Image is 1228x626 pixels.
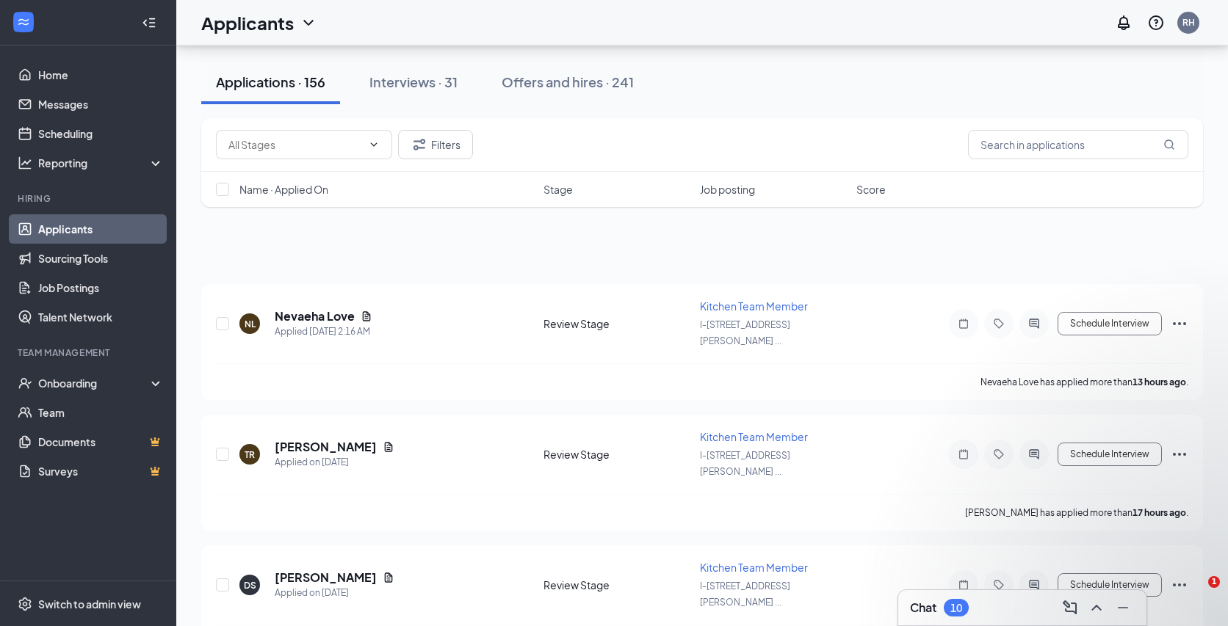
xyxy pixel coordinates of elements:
div: Review Stage [543,578,691,592]
p: Nevaeha Love has applied more than . [980,376,1188,388]
div: Switch to admin view [38,597,141,611]
svg: ActiveChat [1025,448,1043,460]
a: Team [38,398,164,427]
svg: UserCheck [18,376,32,390]
svg: WorkstreamLogo [16,15,31,29]
div: Applied on [DATE] [275,455,394,470]
svg: Filter [411,136,428,153]
svg: MagnifyingGlass [1163,139,1175,150]
div: RH [1182,16,1195,29]
svg: Note [955,318,972,330]
div: NL [245,318,256,330]
button: Schedule Interview [1058,312,1162,335]
a: Home [38,60,164,90]
a: Messages [38,90,164,119]
div: Reporting [38,156,165,170]
svg: Document [383,441,394,453]
span: Kitchen Team Member [700,430,808,443]
svg: Ellipses [1171,315,1188,332]
div: Hiring [18,192,161,205]
h1: Applicants [201,10,294,35]
input: Search in applications [968,130,1188,159]
span: I-[STREET_ADDRESS][PERSON_NAME] ... [700,580,790,608]
div: DS [244,579,256,592]
span: Score [856,182,886,197]
a: Job Postings [38,273,164,302]
button: Filter Filters [398,130,473,159]
div: Review Stage [543,447,691,462]
h3: Chat [910,600,936,616]
a: Sourcing Tools [38,244,164,273]
button: Schedule Interview [1058,443,1162,466]
div: Applications · 156 [216,73,325,91]
div: Applied [DATE] 2:16 AM [275,324,372,339]
svg: Note [955,448,972,460]
h5: Nevaeha Love [275,308,355,324]
button: Minimize [1111,596,1135,619]
svg: Minimize [1114,599,1132,616]
div: Team Management [18,346,161,359]
span: Name · Applied On [239,182,328,197]
a: DocumentsCrown [38,427,164,456]
span: I-[STREET_ADDRESS][PERSON_NAME] ... [700,450,790,477]
svg: Analysis [18,156,32,170]
button: ComposeMessage [1058,596,1082,619]
h5: [PERSON_NAME] [275,439,377,455]
a: Applicants [38,214,164,244]
svg: Notifications [1115,14,1133,32]
div: Applied on [DATE] [275,586,394,600]
svg: ChevronUp [1088,599,1105,616]
input: All Stages [228,137,362,153]
svg: ComposeMessage [1061,599,1079,616]
h5: [PERSON_NAME] [275,569,377,586]
svg: Ellipses [1171,445,1188,463]
svg: Tag [990,318,1008,330]
svg: Collapse [142,15,156,30]
span: I-[STREET_ADDRESS][PERSON_NAME] ... [700,319,790,346]
a: SurveysCrown [38,456,164,486]
div: Review Stage [543,316,691,331]
span: Stage [543,182,573,197]
div: Offers and hires · 241 [502,73,634,91]
iframe: Intercom live chat [1178,576,1213,611]
svg: Tag [990,448,1008,460]
a: Talent Network [38,302,164,332]
span: Job posting [700,182,755,197]
svg: ChevronDown [300,14,317,32]
div: Interviews · 31 [369,73,458,91]
svg: Document [383,572,394,583]
svg: ChevronDown [368,139,380,150]
b: 13 hours ago [1133,376,1186,387]
div: TR [245,448,255,461]
svg: ActiveChat [1025,318,1043,330]
span: Kitchen Team Member [700,299,808,313]
div: 10 [950,602,962,614]
svg: Settings [18,597,32,611]
span: 1 [1208,576,1220,588]
a: Scheduling [38,119,164,148]
span: Kitchen Team Member [700,561,808,574]
svg: Document [361,310,372,322]
button: ChevronUp [1085,596,1108,619]
svg: QuestionInfo [1147,14,1165,32]
div: Onboarding [38,376,151,390]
